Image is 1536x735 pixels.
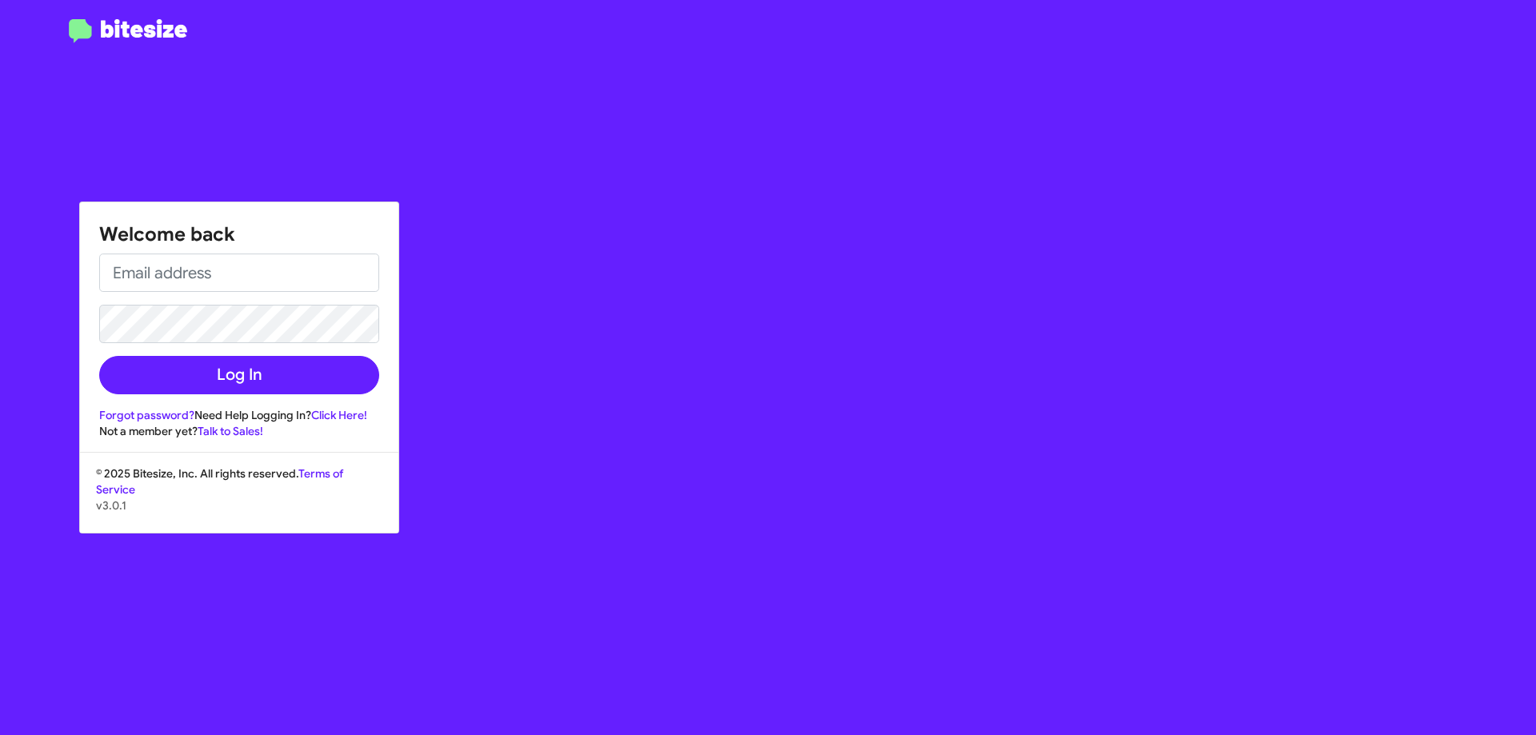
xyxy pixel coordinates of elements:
a: Click Here! [311,408,367,422]
h1: Welcome back [99,222,379,247]
div: Need Help Logging In? [99,407,379,423]
div: © 2025 Bitesize, Inc. All rights reserved. [80,465,398,533]
input: Email address [99,254,379,292]
button: Log In [99,356,379,394]
a: Forgot password? [99,408,194,422]
p: v3.0.1 [96,497,382,513]
div: Not a member yet? [99,423,379,439]
a: Talk to Sales! [198,424,263,438]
